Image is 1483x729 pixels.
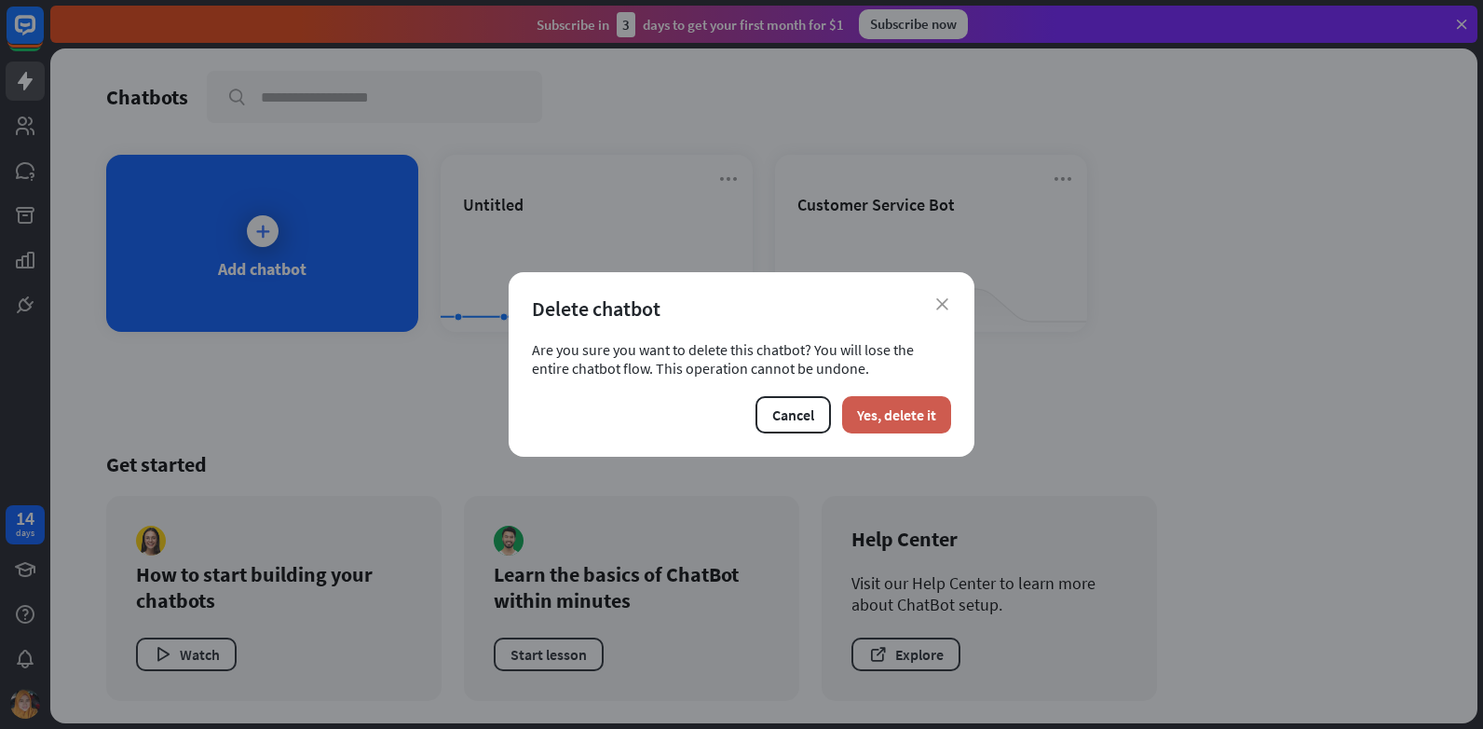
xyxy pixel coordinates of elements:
[15,7,71,63] button: Open LiveChat chat widget
[842,396,951,433] button: Yes, delete it
[532,340,951,378] div: Are you sure you want to delete this chatbot? You will lose the entire chatbot flow. This operati...
[755,396,831,433] button: Cancel
[532,296,951,322] div: Delete chatbot
[936,298,948,310] i: close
